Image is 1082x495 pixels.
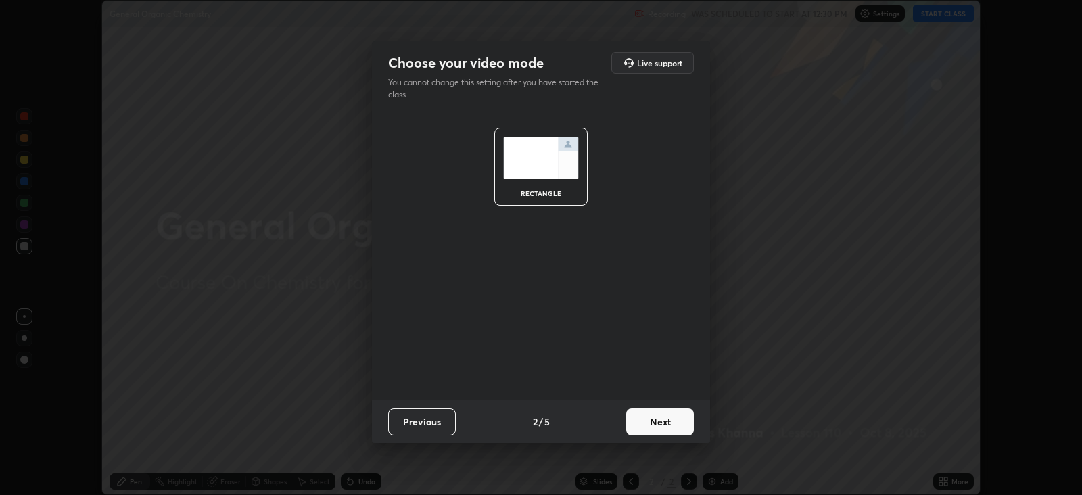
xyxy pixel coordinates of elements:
[503,137,579,179] img: normalScreenIcon.ae25ed63.svg
[544,415,550,429] h4: 5
[626,408,694,435] button: Next
[514,190,568,197] div: rectangle
[539,415,543,429] h4: /
[388,54,544,72] h2: Choose your video mode
[388,76,607,101] p: You cannot change this setting after you have started the class
[533,415,538,429] h4: 2
[637,59,682,67] h5: Live support
[388,408,456,435] button: Previous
